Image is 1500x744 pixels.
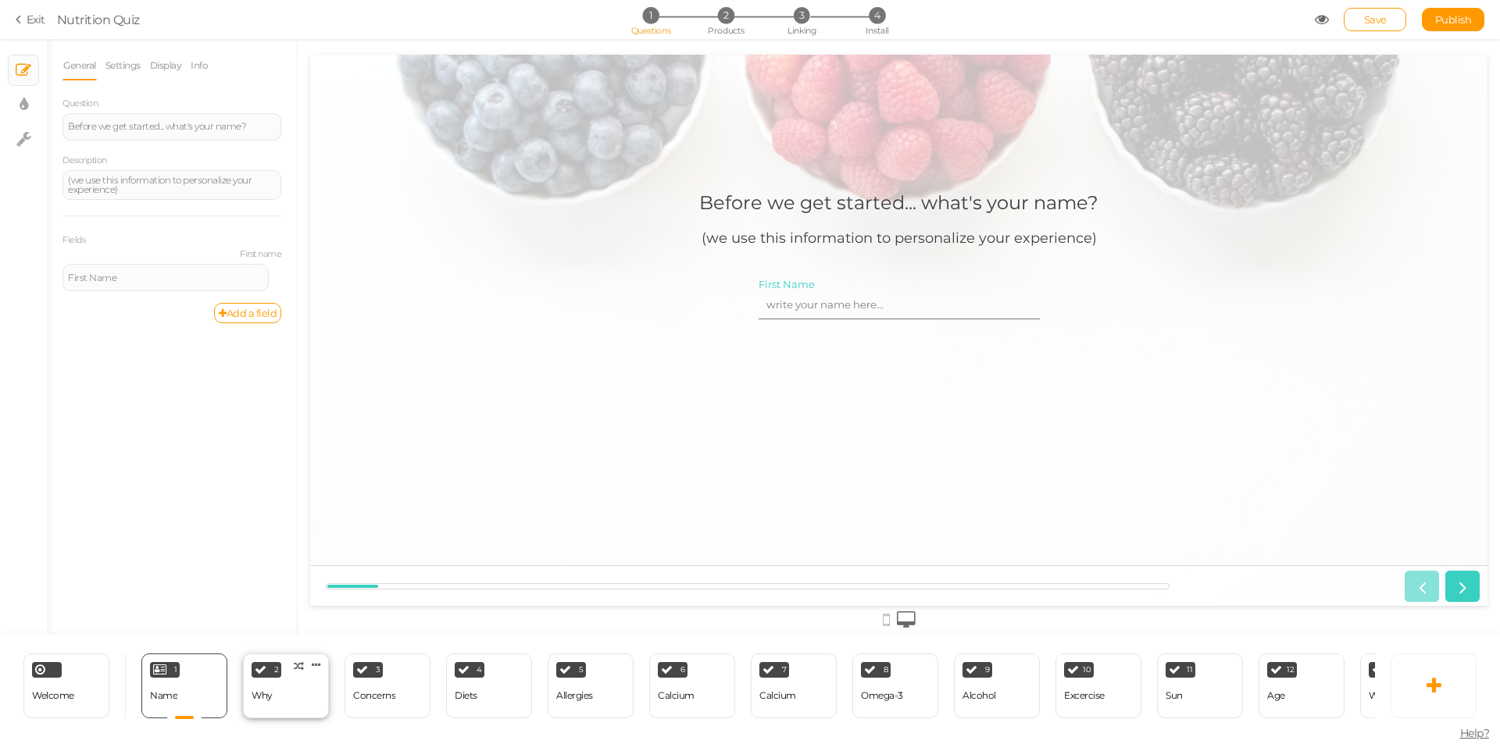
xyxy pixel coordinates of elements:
span: 11 [1187,666,1192,674]
span: 10 [1083,666,1091,674]
div: Before we get started... what's your name? [389,137,788,159]
span: 5 [579,666,584,674]
li: 2 Products [690,7,762,23]
div: 11 Sun [1157,653,1243,718]
li: 4 Install [841,7,913,23]
div: 12 Age [1259,653,1345,718]
label: First name [62,249,281,260]
span: 8 [884,666,888,674]
div: 5 Allergies [548,653,634,718]
div: Name [150,690,177,701]
div: Calcium [759,690,796,701]
div: 9 Alcohol [954,653,1040,718]
div: Omega-3 [861,690,903,701]
li: 3 Linking [766,7,838,23]
a: Exit [16,12,45,27]
div: Nutrition Quiz [57,10,140,29]
div: Concerns [353,690,395,701]
span: 1 [174,666,177,674]
span: 1 [642,7,659,23]
label: Question [62,98,98,109]
a: Settings [105,51,141,80]
span: Install [866,25,888,36]
div: Diets [455,690,477,701]
a: General [62,51,97,80]
div: (we use this information to personalize your experience) [68,176,276,194]
div: 4 Diets [446,653,532,718]
div: (we use this information to personalize your experience) [391,175,787,192]
span: 3 [376,666,380,674]
div: First Name [68,273,263,283]
li: 1 Questions [614,7,687,23]
span: 12 [1287,666,1294,674]
span: 2 [718,7,734,23]
div: Save [1344,8,1406,31]
div: 7 Calcium [751,653,837,718]
div: 8 Omega-3 [852,653,938,718]
div: Weight [1369,690,1400,701]
span: 7 [782,666,787,674]
div: 10 Excercise [1055,653,1141,718]
a: Add a field [214,303,281,323]
div: Sun [1166,690,1183,701]
span: Products [708,25,745,36]
input: write your name here... [448,236,730,265]
div: Age [1267,690,1285,701]
label: Fields [62,235,85,246]
div: 13 Weight [1360,653,1446,718]
span: 6 [680,666,685,674]
span: 9 [985,666,990,674]
div: Alcohol [962,690,996,701]
div: Why [252,690,273,701]
a: Info [190,51,209,80]
span: Save [1364,13,1387,26]
span: Linking [787,25,816,36]
span: 2 [274,666,279,674]
div: First Name [448,223,730,236]
a: Display [149,51,183,80]
span: Questions [631,25,671,36]
span: Publish [1435,13,1472,26]
label: Description [62,155,107,166]
div: 1 Name [141,653,227,718]
div: Before we get started... what's your name? [68,122,276,131]
span: 3 [794,7,810,23]
div: Allergies [556,690,593,701]
div: 3 Concerns [345,653,430,718]
span: 4 [869,7,885,23]
div: Excercise [1064,690,1105,701]
div: Welcome [23,653,109,718]
span: Help? [1460,726,1490,740]
div: 6 Calcium [649,653,735,718]
span: Welcome [32,689,74,701]
span: 4 [477,666,482,674]
div: 2 Why [243,653,329,718]
div: Calcium [658,690,695,701]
